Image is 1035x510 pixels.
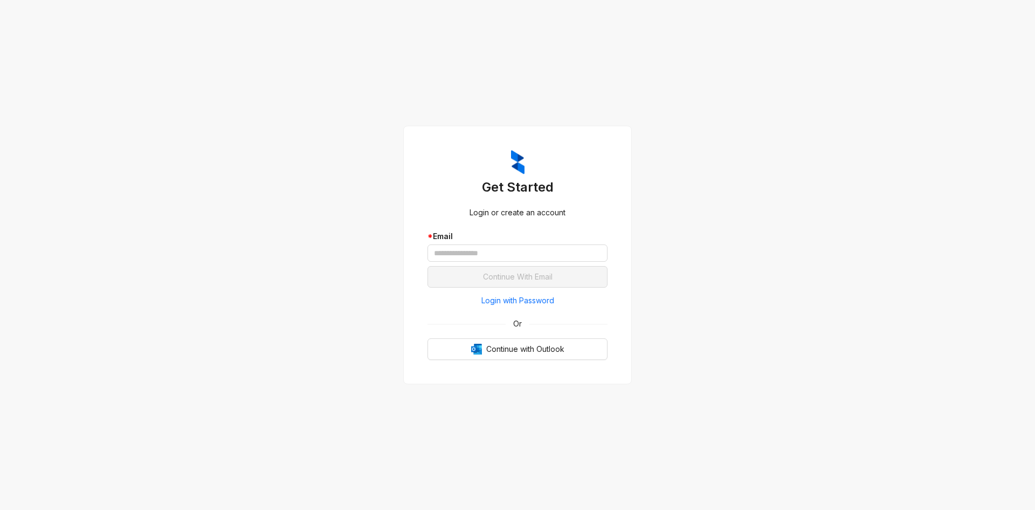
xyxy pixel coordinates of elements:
span: Continue with Outlook [486,343,564,355]
button: OutlookContinue with Outlook [427,338,608,360]
img: ZumaIcon [511,150,525,175]
img: Outlook [471,344,482,355]
button: Login with Password [427,292,608,309]
div: Login or create an account [427,207,608,219]
span: Or [506,318,529,330]
div: Email [427,230,608,242]
button: Continue With Email [427,266,608,288]
h3: Get Started [427,179,608,196]
span: Login with Password [481,295,554,307]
